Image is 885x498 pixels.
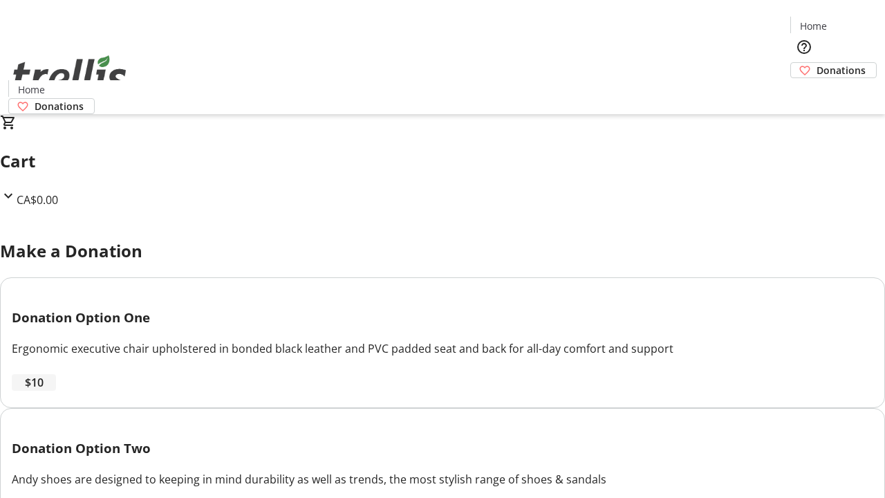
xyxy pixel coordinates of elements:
[800,19,827,33] span: Home
[35,99,84,113] span: Donations
[790,33,818,61] button: Help
[12,439,873,458] h3: Donation Option Two
[12,374,56,391] button: $10
[17,192,58,207] span: CA$0.00
[12,340,873,357] div: Ergonomic executive chair upholstered in bonded black leather and PVC padded seat and back for al...
[18,82,45,97] span: Home
[9,82,53,97] a: Home
[790,78,818,106] button: Cart
[8,40,131,109] img: Orient E2E Organization 62PuBA5FJd's Logo
[8,98,95,114] a: Donations
[12,471,873,488] div: Andy shoes are designed to keeping in mind durability as well as trends, the most stylish range o...
[25,374,44,391] span: $10
[817,63,866,77] span: Donations
[12,308,873,327] h3: Donation Option One
[791,19,835,33] a: Home
[790,62,877,78] a: Donations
